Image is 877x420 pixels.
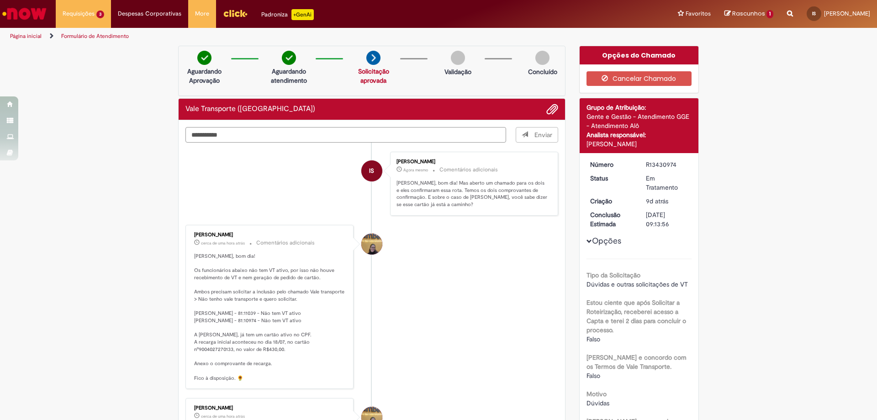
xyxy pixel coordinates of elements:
[646,160,688,169] div: R13430974
[586,71,692,86] button: Cancelar Chamado
[646,174,688,192] div: Em Tratamento
[586,139,692,149] div: [PERSON_NAME]
[535,51,549,65] img: img-circle-grey.png
[546,103,558,115] button: Adicionar anexos
[586,335,600,343] span: Falso
[361,160,382,181] div: Isabela Karla De Araujo Silva
[61,32,129,40] a: Formulário de Atendimento
[195,9,209,18] span: More
[586,372,600,380] span: Falso
[528,67,557,76] p: Concluído
[185,105,315,113] h2: Vale Transporte (VT) Histórico de tíquete
[586,103,692,112] div: Grupo de Atribuição:
[824,10,870,17] span: [PERSON_NAME]
[583,210,639,229] dt: Conclusão Estimada
[766,10,773,18] span: 1
[586,399,609,407] span: Dúvidas
[223,6,248,20] img: click_logo_yellow_360x200.png
[182,67,227,85] p: Aguardando Aprovação
[732,9,765,18] span: Rascunhos
[586,390,607,398] b: Motivo
[724,10,773,18] a: Rascunhos
[197,51,211,65] img: check-circle-green.png
[118,9,181,18] span: Despesas Corporativas
[686,9,711,18] span: Favoritos
[267,67,311,85] p: Aguardando atendimento
[583,160,639,169] dt: Número
[586,112,692,130] div: Gente e Gestão - Atendimento GGE - Atendimento Alô
[1,5,48,23] img: ServiceNow
[586,280,688,288] span: Dúvidas e outras solicitações de VT
[812,11,816,16] span: IS
[185,127,506,143] textarea: Digite sua mensagem aqui...
[194,232,346,238] div: [PERSON_NAME]
[358,67,389,85] a: Solicitação aprovada
[580,46,699,64] div: Opções do Chamado
[646,210,688,229] div: [DATE] 09:13:56
[646,197,668,205] time: 20/08/2025 09:00:54
[201,414,245,419] span: cerca de uma hora atrás
[586,353,687,371] b: [PERSON_NAME] e concordo com os Termos de Vale Transporte.
[194,253,346,382] p: [PERSON_NAME], bom dia! Os funcionários abaixo não tem VT ativo, por isso não houve recebimento d...
[10,32,42,40] a: Página inicial
[201,414,245,419] time: 28/08/2025 10:17:18
[646,197,688,206] div: 20/08/2025 09:00:54
[369,160,374,182] span: IS
[291,9,314,20] p: +GenAi
[403,167,428,173] span: Agora mesmo
[586,271,640,279] b: Tipo da Solicitação
[586,130,692,139] div: Analista responsável:
[194,405,346,411] div: [PERSON_NAME]
[586,298,686,334] b: Estou ciente que após Solicitar a Roteirização, receberei acesso a Capta e terei 2 dias para conc...
[261,9,314,20] div: Padroniza
[361,234,382,255] div: Amanda De Campos Gomes Do Nascimento
[396,180,549,208] p: [PERSON_NAME], bom dia! Mas aberto um chamado para os dois e eles confirmaram essa rota. Temos os...
[256,239,315,247] small: Comentários adicionais
[282,51,296,65] img: check-circle-green.png
[439,166,498,174] small: Comentários adicionais
[583,174,639,183] dt: Status
[583,197,639,206] dt: Criação
[96,11,104,18] span: 3
[366,51,380,65] img: arrow-next.png
[7,28,578,45] ul: Trilhas de página
[444,67,471,76] p: Validação
[63,9,95,18] span: Requisições
[646,197,668,205] span: 9d atrás
[396,159,549,165] div: [PERSON_NAME]
[201,240,245,246] time: 28/08/2025 10:18:59
[451,51,465,65] img: img-circle-grey.png
[201,240,245,246] span: cerca de uma hora atrás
